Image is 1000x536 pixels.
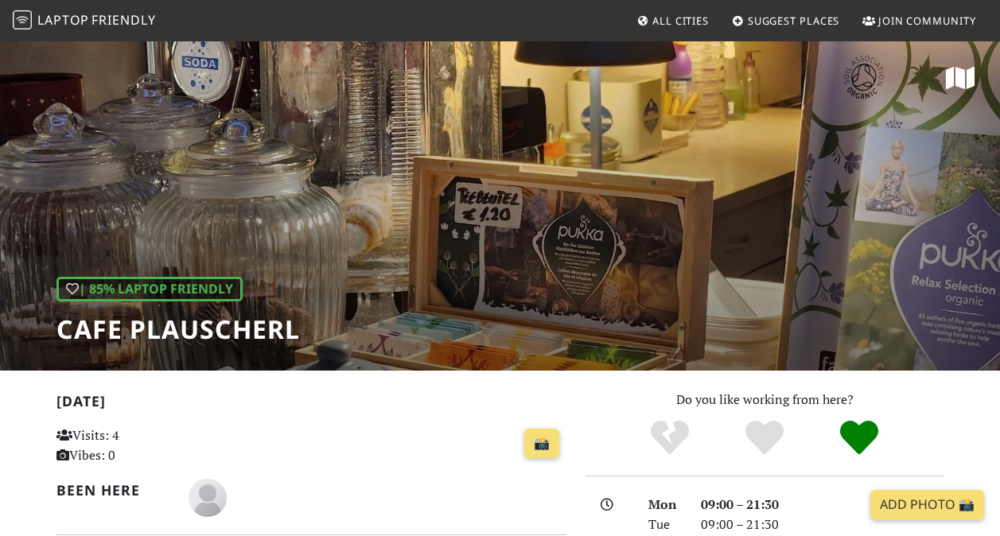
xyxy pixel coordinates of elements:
div: | 85% Laptop Friendly [56,277,243,302]
div: Mon [639,495,691,515]
a: Join Community [856,6,982,35]
div: Yes [718,418,812,458]
a: Add Photo 📸 [870,490,984,520]
span: Join Community [878,14,976,28]
div: Definitely! [811,418,906,458]
a: All Cities [630,6,715,35]
p: Visits: 4 Vibes: 0 [56,425,214,466]
h1: Cafe Plauscherl [56,314,300,344]
a: LaptopFriendly LaptopFriendly [13,7,156,35]
div: 09:00 – 21:30 [691,495,954,515]
span: Laptop [37,11,89,29]
p: Do you like working from here? [586,390,944,410]
span: All Cities [652,14,709,28]
span: Suggest Places [748,14,840,28]
a: 📸 [524,429,559,459]
h2: [DATE] [56,393,566,416]
a: Suggest Places [726,6,846,35]
span: Friendly [91,11,155,29]
span: Wolfgang Schwarz [189,487,227,505]
div: No [623,418,718,458]
img: LaptopFriendly [13,10,32,29]
img: blank-535327c66bd565773addf3077783bbfce4b00ec00e9fd257753287c682c7fa38.png [189,479,227,517]
div: 09:00 – 21:30 [691,515,954,535]
div: Tue [639,515,691,535]
h2: Been here [56,482,169,499]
